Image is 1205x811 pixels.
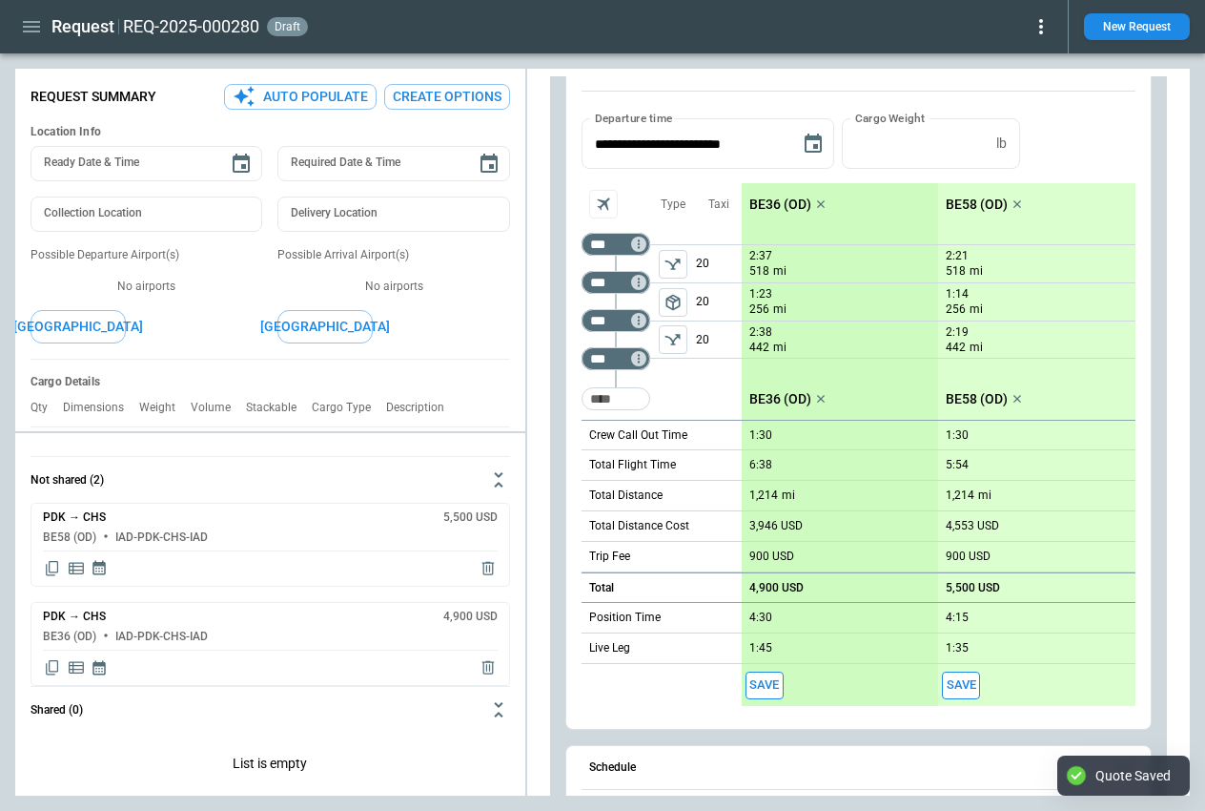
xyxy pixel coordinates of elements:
[582,746,1135,790] button: Schedule
[277,247,509,263] p: Possible Arrival Airport(s)
[31,401,63,415] p: Qty
[749,611,772,625] p: 4:30
[749,391,811,407] p: BE36 (OD)
[589,549,630,565] p: Trip Fee
[664,293,683,312] span: package_2
[582,309,650,332] div: Too short
[31,733,510,800] div: Not shared (2)
[139,401,191,415] p: Weight
[970,263,983,280] p: mi
[589,761,636,774] h6: Schedule
[659,325,687,354] span: Type of sector
[749,581,804,595] p: 4,900 USD
[589,488,663,504] p: Total Distance
[589,518,689,534] p: Total Distance Cost
[191,401,246,415] p: Volume
[946,428,969,443] p: 1:30
[946,325,969,340] p: 2:19
[661,197,685,213] p: Type
[31,279,262,295] p: No airports
[946,581,1000,595] p: 5,500 USD
[43,559,62,578] span: Copy quote content
[115,531,208,544] h6: IAD-PDK-CHS-IAD
[745,672,784,699] span: Save this aircraft quote and copy details to clipboard
[43,658,62,677] span: Copy quote content
[749,325,772,340] p: 2:38
[115,631,208,643] h6: IAD-PDK-CHS-IAD
[43,631,96,643] h6: BE36 (OD)
[1095,767,1171,784] div: Quote Saved
[386,401,460,415] p: Description
[443,511,498,524] h6: 5,500 USD
[43,611,106,623] h6: PDK → CHS
[742,183,1135,706] div: scrollable content
[946,550,991,564] p: 900 USD
[31,125,510,139] h6: Location Info
[946,263,966,280] p: 518
[582,387,650,410] div: Too short
[745,672,784,699] button: Save
[794,125,832,163] button: Choose date, selected date is Sep 16, 2025
[659,288,687,317] button: left aligned
[479,559,498,578] span: Delete quote
[277,310,373,343] button: [GEOGRAPHIC_DATA]
[31,247,262,263] p: Possible Departure Airport(s)
[31,503,510,686] div: Not shared (2)
[123,15,259,38] h2: REQ-2025-000280
[31,89,156,105] p: Request Summary
[946,391,1008,407] p: BE58 (OD)
[942,672,980,699] button: Save
[855,110,925,126] label: Cargo Weight
[589,610,661,626] p: Position Time
[31,375,510,389] h6: Cargo Details
[63,401,139,415] p: Dimensions
[659,250,687,279] button: left aligned
[384,84,510,110] button: Create Options
[773,302,786,318] p: mi
[749,519,803,533] p: 3,946 USD
[696,322,742,358] p: 20
[91,658,108,677] span: Display quote schedule
[31,733,510,800] p: List is empty
[582,233,650,256] div: Too short
[970,340,983,356] p: mi
[946,489,974,503] p: 1,214
[31,310,126,343] button: [GEOGRAPHIC_DATA]
[696,283,742,321] p: 20
[1084,13,1190,40] button: New Request
[224,84,377,110] button: Auto Populate
[946,458,969,472] p: 5:54
[946,197,1008,213] p: BE58 (OD)
[589,190,618,218] span: Aircraft selection
[659,250,687,279] span: Type of sector
[978,488,991,504] p: mi
[970,302,983,318] p: mi
[749,263,769,280] p: 518
[43,511,106,524] h6: PDK → CHS
[595,110,673,126] label: Departure time
[31,457,510,503] button: Not shared (2)
[946,249,969,263] p: 2:21
[443,611,498,623] h6: 4,900 USD
[312,401,386,415] p: Cargo Type
[589,582,614,594] h6: Total
[246,401,312,415] p: Stackable
[749,249,772,263] p: 2:37
[67,559,86,578] span: Display detailed quote content
[946,340,966,356] p: 442
[31,704,83,717] h6: Shared (0)
[749,458,772,472] p: 6:38
[589,457,676,473] p: Total Flight Time
[996,135,1007,152] p: lb
[946,302,966,318] p: 256
[749,641,772,655] p: 1:45
[31,687,510,733] button: Shared (0)
[749,428,772,443] p: 1:30
[946,641,969,655] p: 1:35
[749,287,772,302] p: 1:23
[749,489,778,503] p: 1,214
[222,145,260,183] button: Choose date
[271,20,304,33] span: draft
[659,325,687,354] button: left aligned
[696,245,742,282] p: 20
